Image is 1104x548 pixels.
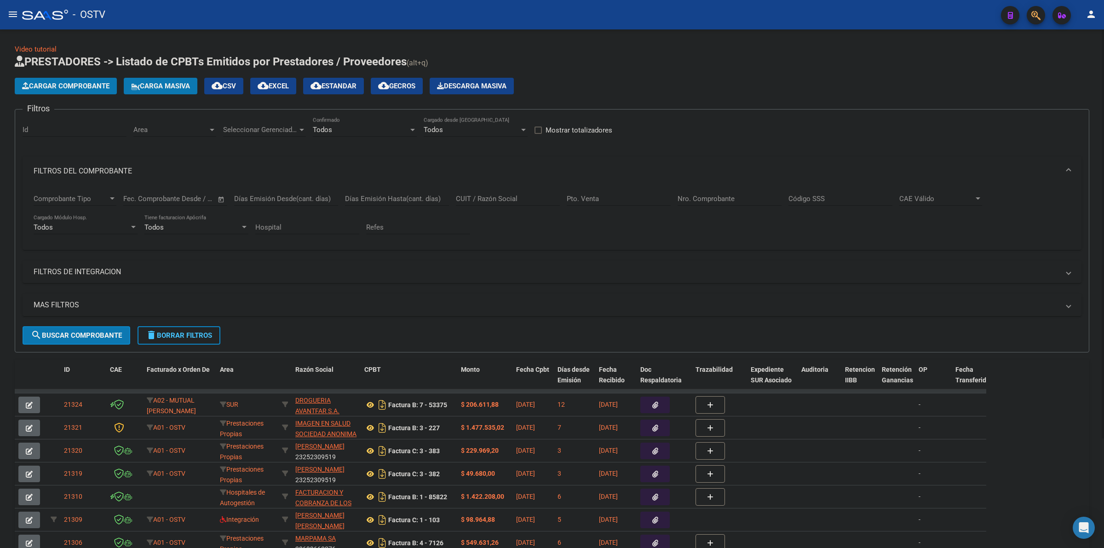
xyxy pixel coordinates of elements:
[146,331,212,340] span: Borrar Filtros
[295,395,357,415] div: 30708335416
[558,401,565,408] span: 12
[64,470,82,477] span: 21319
[955,366,990,384] span: Fecha Transferido
[23,156,1081,186] mat-expansion-panel-header: FILTROS DEL COMPROBANTE
[845,366,875,384] span: Retencion IIBB
[407,58,428,67] span: (alt+q)
[376,398,388,412] i: Descargar documento
[64,447,82,454] span: 21320
[457,360,512,400] datatable-header-cell: Monto
[919,470,920,477] span: -
[295,535,336,542] span: MARPAMA SA
[295,464,357,484] div: 23252309519
[878,360,915,400] datatable-header-cell: Retención Ganancias
[23,294,1081,316] mat-expansion-panel-header: MAS FILTROS
[637,360,692,400] datatable-header-cell: Doc Respaldatoria
[388,539,443,547] strong: Factura B: 4 - 7126
[1073,517,1095,539] div: Open Intercom Messenger
[295,366,333,373] span: Razón Social
[124,78,197,94] button: Carga Masiva
[123,195,161,203] input: Fecha inicio
[599,424,618,431] span: [DATE]
[371,78,423,94] button: Gecros
[153,539,185,546] span: A01 - OSTV
[461,424,504,431] strong: $ 1.477.535,02
[258,82,289,90] span: EXCEL
[554,360,595,400] datatable-header-cell: Días desde Emisión
[388,447,440,455] strong: Factura C: 3 - 383
[919,366,927,373] span: OP
[696,366,733,373] span: Trazabilidad
[919,493,920,500] span: -
[23,326,130,345] button: Buscar Comprobante
[599,516,618,523] span: [DATE]
[34,267,1059,277] mat-panel-title: FILTROS DE INTEGRACION
[516,366,549,373] span: Fecha Cpbt
[147,366,210,373] span: Facturado x Orden De
[23,261,1081,283] mat-expansion-panel-header: FILTROS DE INTEGRACION
[64,401,82,408] span: 21324
[516,493,535,500] span: [DATE]
[747,360,798,400] datatable-header-cell: Expediente SUR Asociado
[919,516,920,523] span: -
[144,223,164,231] span: Todos
[15,78,117,94] button: Cargar Comprobante
[153,424,185,431] span: A01 - OSTV
[64,539,82,546] span: 21306
[110,366,122,373] span: CAE
[303,78,364,94] button: Estandar
[919,447,920,454] span: -
[223,126,298,134] span: Seleccionar Gerenciador
[516,424,535,431] span: [DATE]
[376,490,388,504] i: Descargar documento
[295,443,345,450] span: [PERSON_NAME]
[22,82,109,90] span: Cargar Comprobante
[919,539,920,546] span: -
[692,360,747,400] datatable-header-cell: Trazabilidad
[34,223,53,231] span: Todos
[798,360,841,400] datatable-header-cell: Auditoria
[133,126,208,134] span: Area
[364,366,381,373] span: CPBT
[461,493,504,500] strong: $ 1.422.208,00
[295,512,345,530] span: [PERSON_NAME] [PERSON_NAME]
[292,360,361,400] datatable-header-cell: Razón Social
[461,447,499,454] strong: $ 229.969,20
[516,539,535,546] span: [DATE]
[915,360,952,400] datatable-header-cell: OP
[153,516,185,523] span: A01 - OSTV
[147,397,196,425] span: A02 - MUTUAL [PERSON_NAME] (SMP Salud)
[378,80,389,91] mat-icon: cloud_download
[388,516,440,524] strong: Factura C: 1 - 103
[512,360,554,400] datatable-header-cell: Fecha Cpbt
[64,493,82,500] span: 21310
[461,539,499,546] strong: $ 549.631,26
[310,80,322,91] mat-icon: cloud_download
[295,397,339,415] span: DROGUERIA AVANTFAR S.A.
[212,82,236,90] span: CSV
[424,126,443,134] span: Todos
[295,510,357,530] div: 27423026176
[138,326,220,345] button: Borrar Filtros
[143,360,216,400] datatable-header-cell: Facturado x Orden De
[376,467,388,481] i: Descargar documento
[461,470,495,477] strong: $ 49.680,00
[599,470,618,477] span: [DATE]
[430,78,514,94] button: Descarga Masiva
[516,470,535,477] span: [DATE]
[952,360,1002,400] datatable-header-cell: Fecha Transferido
[376,421,388,435] i: Descargar documento
[64,366,70,373] span: ID
[516,516,535,523] span: [DATE]
[220,443,264,461] span: Prestaciones Propias
[34,300,1059,310] mat-panel-title: MAS FILTROS
[34,166,1059,176] mat-panel-title: FILTROS DEL COMPROBANTE
[23,186,1081,250] div: FILTROS DEL COMPROBANTE
[31,329,42,340] mat-icon: search
[220,489,265,507] span: Hospitales de Autogestión
[558,424,561,431] span: 7
[220,420,264,438] span: Prestaciones Propias
[640,366,682,384] span: Doc Respaldatoria
[361,360,457,400] datatable-header-cell: CPBT
[516,401,535,408] span: [DATE]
